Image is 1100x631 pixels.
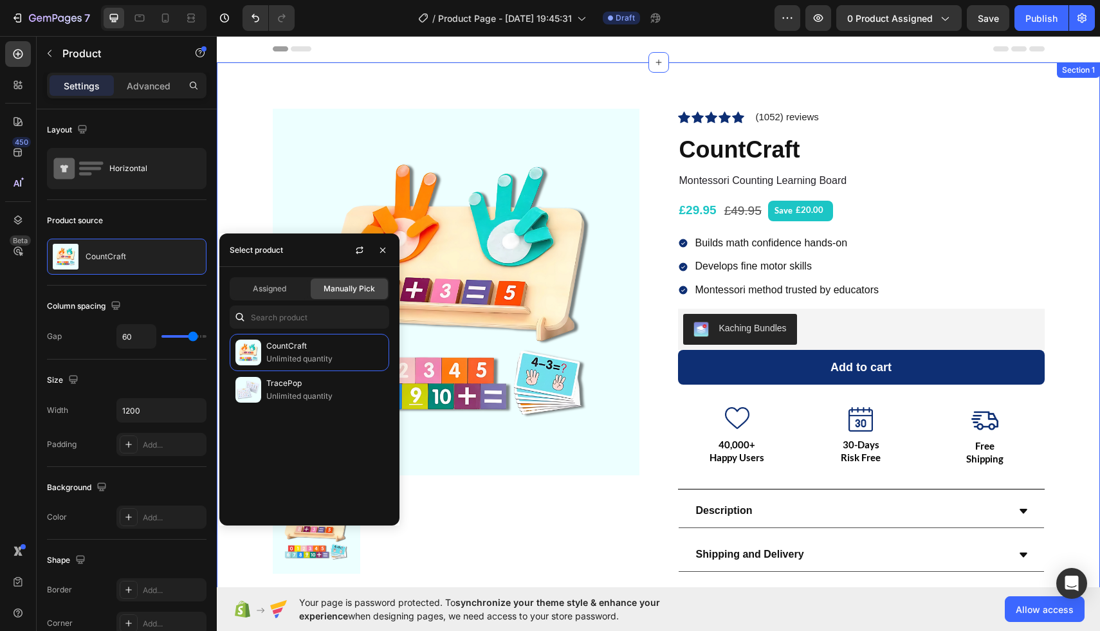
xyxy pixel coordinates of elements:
p: Settings [64,79,100,93]
p: Montessori method trusted by educators [479,245,662,264]
div: Add... [143,512,203,524]
div: Add... [143,618,203,630]
img: collections [235,377,261,403]
div: Add to cart [614,323,675,340]
div: Background [47,479,109,497]
span: synchronize your theme style & enhance your experience [299,597,660,621]
input: Auto [117,399,206,422]
button: 7 [5,5,96,31]
div: Open Intercom Messenger [1056,568,1087,599]
div: 450 [12,137,31,147]
img: gempages_586269699143107267-da90178b-b27f-43fc-8729-c50069a30127.png [508,371,533,396]
div: Size [47,372,81,389]
p: Shipping and Delivery [479,509,587,528]
span: / [432,12,435,25]
button: Kaching Bundles [466,278,580,309]
span: Save [978,13,999,24]
strong: Free [758,404,778,416]
span: Assigned [253,283,286,295]
iframe: Design area [217,36,1100,587]
span: 0 product assigned [847,12,933,25]
span: Draft [616,12,635,24]
strong: Happy Users [493,416,547,427]
div: Layout [47,122,90,139]
div: Select product [230,244,283,256]
img: gempages_586269699143107267-8d231466-3334-4b1b-8753-c7fc202993fd.png [632,371,656,396]
img: gempages_586269699143107267-d57991f6-5bb5-487c-8129-2f4d9743454a.png [755,371,782,398]
p: Builds math confidence hands-on [479,198,662,217]
p: Develops fine motor skills [479,221,662,240]
p: Montessori Counting Learning Board [463,136,827,154]
p: TracePop [266,377,383,390]
img: KachingBundles.png [477,286,492,301]
div: Shape [47,552,88,569]
div: Border [47,584,72,596]
strong: 30-Days [626,403,663,414]
div: Beta [10,235,31,246]
span: Manually Pick [324,283,375,295]
img: product feature img [53,244,78,270]
p: Unlimited quantity [266,352,383,365]
div: Padding [47,439,77,450]
div: Width [47,405,68,416]
span: Product Page - [DATE] 19:45:31 [438,12,572,25]
div: Add... [143,439,203,451]
p: 7 [84,10,90,26]
div: Kaching Bundles [502,286,570,299]
div: £29.95 [461,166,501,183]
span: Your page is password protected. To when designing pages, we need access to your store password. [299,596,710,623]
p: CountCraft [266,340,383,352]
div: Save [556,167,578,183]
div: Gap [47,331,62,342]
p: Advanced [127,79,170,93]
button: Publish [1014,5,1068,31]
button: 0 product assigned [836,5,962,31]
div: Column spacing [47,298,124,315]
button: Save [967,5,1009,31]
img: collections [235,340,261,365]
strong: Risk Free [624,416,664,427]
div: Add... [143,585,203,596]
div: Section 1 [843,28,881,40]
strong: 40,000+ [502,403,538,414]
p: Unlimited quantity [266,390,383,403]
div: Color [47,511,67,523]
div: Corner [47,617,73,629]
p: Description [479,466,536,484]
input: Search in Settings & Advanced [230,306,389,329]
input: Auto [117,325,156,348]
div: Product source [47,215,103,226]
p: Product [62,46,172,61]
button: Add to cart [461,314,828,349]
div: Undo/Redo [243,5,295,31]
div: £49.95 [506,165,546,186]
p: CountCraft [86,252,126,261]
div: Horizontal [109,154,188,183]
h2: CountCraft [461,98,828,129]
strong: Shipping [749,417,787,428]
button: Allow access [1005,596,1085,622]
span: Allow access [1016,603,1074,616]
div: £20.00 [578,167,608,182]
div: Publish [1025,12,1058,25]
p: (1052) reviews [539,74,602,89]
